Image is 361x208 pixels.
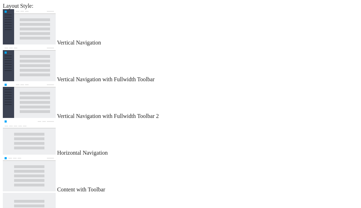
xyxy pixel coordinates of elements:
div: Layout Style: [3,3,358,9]
img: vertical-nav-with-full-toolbar-2.jpg [3,83,56,118]
img: content-with-toolbar.jpg [3,156,56,191]
span: Vertical Navigation with Fullwidth Toolbar 2 [57,113,159,119]
span: Content with Toolbar [57,186,105,192]
md-radio-button: Vertical Navigation with Fullwidth Toolbar 2 [3,83,358,119]
md-radio-button: Vertical Navigation with Fullwidth Toolbar [3,46,358,83]
img: horizontal-nav.jpg [3,119,56,155]
span: Vertical Navigation with Fullwidth Toolbar [57,76,155,82]
span: Vertical Navigation [57,40,101,46]
md-radio-button: Vertical Navigation [3,9,358,46]
img: vertical-nav.jpg [3,9,56,44]
md-radio-button: Content with Toolbar [3,156,358,193]
img: vertical-nav-with-full-toolbar.jpg [3,46,56,81]
md-radio-button: Horizontal Navigation [3,119,358,156]
span: Horizontal Navigation [57,150,108,156]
